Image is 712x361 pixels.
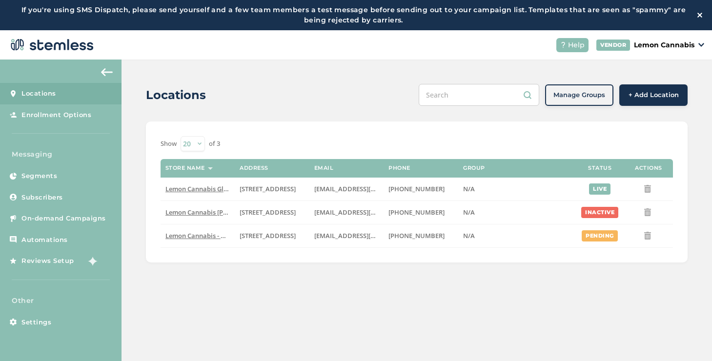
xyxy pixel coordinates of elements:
img: icon-arrow-back-accent-c549486e.svg [101,68,113,76]
span: Help [568,40,585,50]
span: Lemon Cannabis [PERSON_NAME] [165,208,267,217]
span: Enrollment Options [21,110,91,120]
img: icon_down-arrow-small-66adaf34.svg [698,43,704,47]
span: Reviews Setup [21,256,74,266]
th: Actions [624,159,673,178]
input: Search [419,84,539,106]
label: hello@lemoncannabis.com [314,208,379,217]
label: Store name [165,165,205,171]
p: Lemon Cannabis [634,40,694,50]
span: Locations [21,89,56,99]
label: Lemon Cannabis Jenks [165,208,230,217]
label: N/A [463,185,570,193]
img: icon-close-white-1ed751a3.svg [697,13,702,18]
div: live [589,183,610,195]
label: Lemon Cannabis Glenpool [165,185,230,193]
label: hello@lemoncannabis.com [314,185,379,193]
span: Segments [21,171,57,181]
label: of 3 [209,139,220,149]
span: Manage Groups [553,90,605,100]
span: On-demand Campaigns [21,214,106,223]
label: Show [161,139,177,149]
span: [EMAIL_ADDRESS][DOMAIN_NAME] [314,208,421,217]
label: (908) 566-7957 [388,185,453,193]
label: If you're using SMS Dispatch, please send yourself and a few team members a test message before s... [10,5,697,25]
label: 629 Amherst Drive Northeast [240,208,305,217]
span: [PHONE_NUMBER] [388,231,445,240]
button: Manage Groups [545,84,613,106]
span: [PHONE_NUMBER] [388,208,445,217]
span: Lemon Cannabis Glenpool [165,184,244,193]
label: Status [588,165,611,171]
span: Lemon Cannabis - Master List [165,231,254,240]
button: + Add Location [619,84,688,106]
label: Group [463,165,485,171]
label: Lemon Cannabis - Master List [165,232,230,240]
span: Settings [21,318,51,327]
span: [EMAIL_ADDRESS][DOMAIN_NAME] [314,231,421,240]
span: + Add Location [629,90,679,100]
label: (908) 566-7957 [388,208,453,217]
img: icon-sort-1e1d7615.svg [208,167,213,170]
span: Automations [21,235,68,245]
h2: Locations [146,86,206,104]
label: Email [314,165,334,171]
label: hello@lemoncannabis.com [314,232,379,240]
label: (908) 566-7957 [388,232,453,240]
span: Subscribers [21,193,63,202]
label: 12152 South Waco Avenue [240,185,305,193]
div: VENDOR [596,40,630,51]
div: pending [582,230,618,241]
iframe: Chat Widget [663,314,712,361]
span: [EMAIL_ADDRESS][DOMAIN_NAME] [314,184,421,193]
label: 12152 South Waco Avenue [240,232,305,240]
img: icon-help-white-03924b79.svg [560,42,566,48]
label: N/A [463,232,570,240]
label: Phone [388,165,410,171]
label: N/A [463,208,570,217]
span: [PHONE_NUMBER] [388,184,445,193]
span: [STREET_ADDRESS] [240,208,296,217]
div: inactive [581,207,618,218]
img: glitter-stars-b7820f95.gif [81,251,101,271]
label: Address [240,165,268,171]
span: [STREET_ADDRESS] [240,184,296,193]
span: [STREET_ADDRESS] [240,231,296,240]
img: logo-dark-0685b13c.svg [8,35,94,55]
